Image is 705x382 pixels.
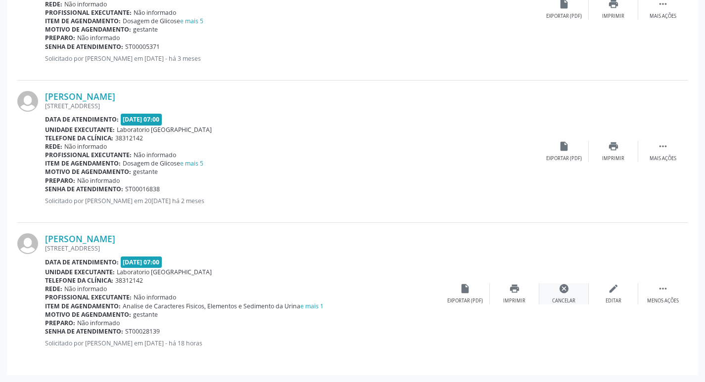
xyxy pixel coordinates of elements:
a: e mais 5 [180,159,203,168]
p: Solicitado por [PERSON_NAME] em 20[DATE] há 2 meses [45,197,539,205]
b: Motivo de agendamento: [45,25,131,34]
i: print [608,141,619,152]
span: Não informado [134,8,176,17]
b: Senha de atendimento: [45,42,123,51]
div: [STREET_ADDRESS] [45,102,539,110]
span: [DATE] 07:00 [121,256,162,268]
span: Não informado [77,176,120,185]
span: Laboratorio [GEOGRAPHIC_DATA] [117,268,212,276]
i:  [658,141,668,152]
span: ST00005371 [125,42,160,51]
i:  [658,283,668,294]
b: Rede: [45,142,62,151]
div: Imprimir [503,297,525,304]
span: gestante [133,25,158,34]
b: Senha de atendimento: [45,327,123,336]
img: img [17,91,38,112]
i: cancel [559,283,569,294]
a: e mais 5 [180,17,203,25]
b: Preparo: [45,176,75,185]
div: Mais ações [650,155,676,162]
div: Cancelar [552,297,575,304]
b: Rede: [45,285,62,293]
b: Data de atendimento: [45,258,119,266]
span: gestante [133,168,158,176]
div: Imprimir [602,155,624,162]
b: Motivo de agendamento: [45,168,131,176]
span: [DATE] 07:00 [121,114,162,125]
div: Mais ações [650,13,676,20]
span: 38312142 [115,276,143,285]
b: Motivo de agendamento: [45,310,131,319]
b: Unidade executante: [45,126,115,134]
span: Não informado [64,142,107,151]
span: gestante [133,310,158,319]
a: [PERSON_NAME] [45,91,115,102]
span: Não informado [134,151,176,159]
span: Não informado [64,285,107,293]
i: insert_drive_file [559,141,569,152]
b: Preparo: [45,319,75,327]
span: Não informado [77,34,120,42]
i: print [509,283,520,294]
span: Não informado [77,319,120,327]
span: Dosagem de Glicose [123,159,203,168]
p: Solicitado por [PERSON_NAME] em [DATE] - há 3 meses [45,54,539,63]
div: Exportar (PDF) [447,297,483,304]
div: Menos ações [647,297,679,304]
b: Data de atendimento: [45,115,119,124]
span: Não informado [134,293,176,301]
b: Profissional executante: [45,151,132,159]
div: Exportar (PDF) [546,13,582,20]
i: insert_drive_file [460,283,470,294]
b: Unidade executante: [45,268,115,276]
a: [PERSON_NAME] [45,233,115,244]
b: Profissional executante: [45,8,132,17]
b: Item de agendamento: [45,17,121,25]
div: Imprimir [602,13,624,20]
img: img [17,233,38,254]
b: Item de agendamento: [45,159,121,168]
b: Senha de atendimento: [45,185,123,193]
b: Telefone da clínica: [45,276,113,285]
span: 38312142 [115,134,143,142]
p: Solicitado por [PERSON_NAME] em [DATE] - há 18 horas [45,339,440,347]
div: Editar [606,297,621,304]
span: Dosagem de Glicose [123,17,203,25]
b: Item de agendamento: [45,302,121,310]
b: Profissional executante: [45,293,132,301]
a: e mais 1 [300,302,324,310]
b: Preparo: [45,34,75,42]
b: Telefone da clínica: [45,134,113,142]
div: Exportar (PDF) [546,155,582,162]
span: ST00028139 [125,327,160,336]
span: ST00016838 [125,185,160,193]
div: [STREET_ADDRESS] [45,244,440,253]
i: edit [608,283,619,294]
span: Laboratorio [GEOGRAPHIC_DATA] [117,126,212,134]
span: Analise de Caracteres Fisicos, Elementos e Sedimento da Urina [123,302,324,310]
